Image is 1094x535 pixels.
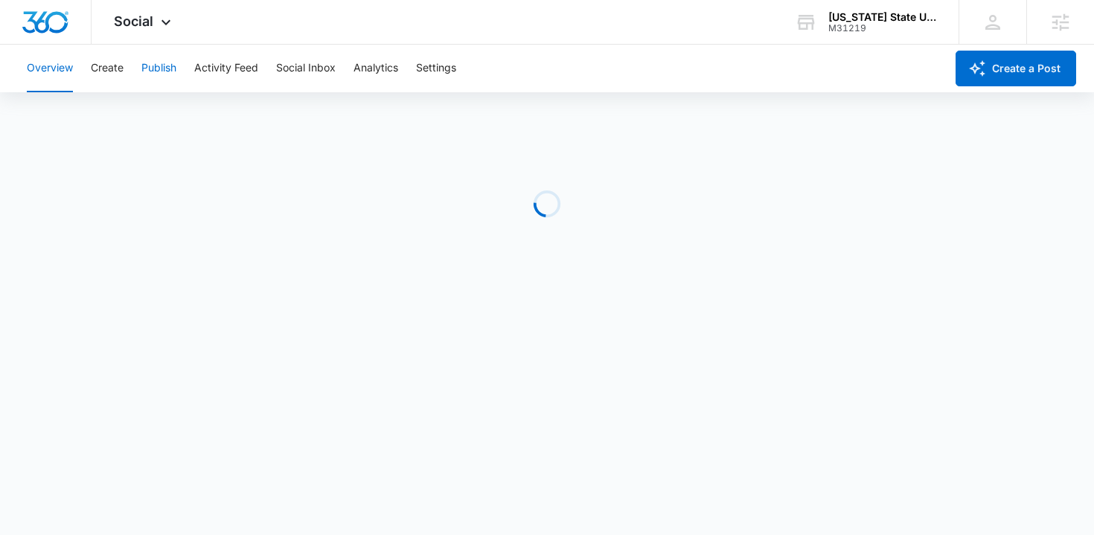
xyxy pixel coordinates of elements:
[27,45,73,92] button: Overview
[91,45,124,92] button: Create
[276,45,336,92] button: Social Inbox
[828,23,937,33] div: account id
[416,45,456,92] button: Settings
[956,51,1076,86] button: Create a Post
[114,13,153,29] span: Social
[194,45,258,92] button: Activity Feed
[354,45,398,92] button: Analytics
[828,11,937,23] div: account name
[141,45,176,92] button: Publish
